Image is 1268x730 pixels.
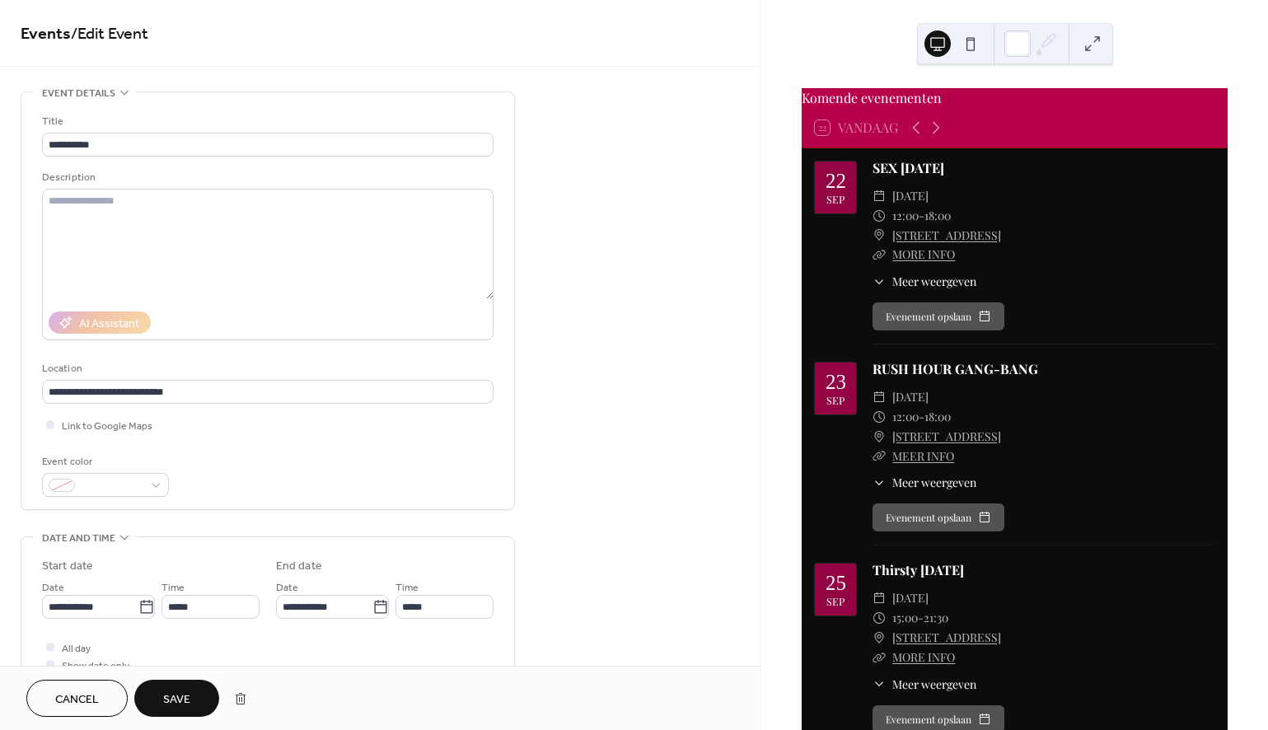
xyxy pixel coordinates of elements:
div: Start date [42,558,93,575]
span: Meer weergeven [892,273,976,290]
span: / Edit Event [71,18,148,50]
span: 21:30 [924,608,948,628]
a: RUSH HOUR GANG-BANG [873,360,1038,377]
div: sep [826,194,845,205]
span: Date [42,579,64,597]
div: 22 [826,171,846,191]
button: Save [134,680,219,717]
div: sep [826,395,845,406]
a: [STREET_ADDRESS] [892,226,1001,246]
span: 12:00 [892,206,919,226]
div: End date [276,558,322,575]
a: MEER INFO [892,448,954,464]
span: 18:00 [924,407,951,427]
div: ​ [873,206,886,226]
span: All day [62,640,91,657]
a: Thirsty [DATE] [873,561,964,578]
div: Title [42,113,490,130]
div: ​ [873,608,886,628]
span: 18:00 [924,206,951,226]
div: ​ [873,273,886,290]
button: Evenement opslaan [873,302,1004,330]
span: 12:00 [892,407,919,427]
div: ​ [873,676,886,693]
div: Event color [42,453,166,470]
div: ​ [873,648,886,667]
span: Time [161,579,185,597]
span: [DATE] [892,588,929,608]
button: ​Meer weergeven [873,676,976,693]
a: [STREET_ADDRESS] [892,628,1001,648]
div: sep [826,597,845,607]
span: Meer weergeven [892,676,976,693]
div: Komende evenementen [802,88,1228,108]
span: - [919,206,924,226]
div: ​ [873,588,886,608]
a: Events [21,18,71,50]
a: SEX [DATE] [873,159,944,176]
span: - [918,608,924,628]
button: Evenement opslaan [873,503,1004,531]
div: ​ [873,387,886,407]
a: [STREET_ADDRESS] [892,427,1001,447]
span: - [919,407,924,427]
span: 15:00 [892,608,918,628]
span: Meer weergeven [892,474,976,491]
span: [DATE] [892,387,929,407]
span: Date and time [42,530,115,547]
span: Event details [42,85,115,102]
div: Location [42,360,490,377]
a: MORE INFO [892,246,955,262]
div: ​ [873,226,886,246]
div: Description [42,169,490,186]
div: ​ [873,474,886,491]
span: Link to Google Maps [62,418,152,435]
span: [DATE] [892,186,929,206]
button: ​Meer weergeven [873,474,976,491]
div: ​ [873,447,886,466]
div: ​ [873,407,886,427]
div: ​ [873,427,886,447]
a: MORE INFO [892,649,955,665]
div: ​ [873,245,886,264]
span: Save [163,691,190,709]
button: Cancel [26,680,128,717]
div: 23 [826,372,846,392]
span: Cancel [55,691,99,709]
span: Date [276,579,298,597]
div: ​ [873,628,886,648]
span: Time [395,579,419,597]
div: ​ [873,186,886,206]
button: ​Meer weergeven [873,273,976,290]
div: 25 [826,573,846,593]
span: Show date only [62,657,129,675]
